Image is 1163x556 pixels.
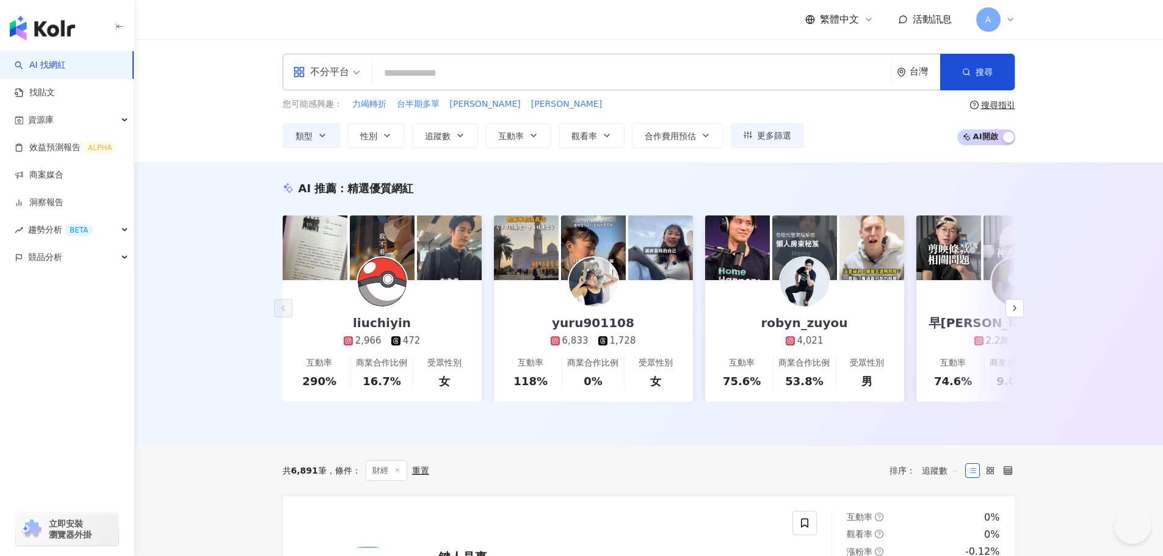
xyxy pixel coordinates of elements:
img: post-image [350,215,415,280]
span: 條件 ： [327,466,361,475]
div: 2,966 [355,334,382,347]
div: 商業合作比例 [567,357,618,369]
span: 財經 [366,460,407,481]
div: 6,833 [562,334,589,347]
img: logo [10,16,75,40]
span: 台半期多單 [397,98,440,110]
span: question-circle [875,513,883,521]
a: 效益預測報告ALPHA [15,142,117,154]
img: post-image [772,215,837,280]
span: 合作費用預估 [645,131,696,141]
span: 追蹤數 [425,131,451,141]
div: 商業合作比例 [990,357,1041,369]
button: 更多篩選 [731,123,804,148]
div: 1,728 [610,334,636,347]
img: KOL Avatar [991,258,1040,306]
button: 觀看率 [559,123,625,148]
div: 女 [439,374,450,389]
div: 0% [984,511,999,524]
img: post-image [839,215,904,280]
div: 4,021 [797,334,824,347]
div: 互動率 [729,357,755,369]
div: 互動率 [306,357,332,369]
div: 搜尋指引 [981,100,1015,110]
div: 商業合作比例 [778,357,830,369]
div: 0% [584,374,603,389]
img: KOL Avatar [358,258,407,306]
span: [PERSON_NAME] [450,98,521,110]
button: 追蹤數 [412,123,478,148]
div: 男 [861,374,872,389]
a: robyn_zuyou4,021互動率75.6%商業合作比例53.8%受眾性別男 [705,280,904,402]
img: post-image [916,215,981,280]
button: 互動率 [485,123,551,148]
span: 更多篩選 [757,131,791,140]
button: [PERSON_NAME] [449,98,521,111]
span: 您可能感興趣： [283,98,342,110]
span: 追蹤數 [922,461,958,480]
button: 合作費用預估 [632,123,723,148]
span: 力竭轉折 [352,98,386,110]
span: 性別 [360,131,377,141]
span: 立即安裝 瀏覽器外掛 [49,518,92,540]
span: rise [15,226,23,234]
button: [PERSON_NAME] [531,98,603,111]
div: robyn_zuyou [748,314,860,331]
span: A [985,13,991,26]
div: 商業合作比例 [356,357,407,369]
span: question-circle [970,101,979,109]
div: 受眾性別 [427,357,462,369]
img: post-image [417,215,482,280]
div: 互動率 [940,357,966,369]
button: 類型 [283,123,340,148]
div: 0% [984,528,999,541]
div: 290% [302,374,336,389]
img: post-image [984,215,1048,280]
button: 台半期多單 [396,98,440,111]
button: 搜尋 [940,54,1015,90]
span: 趨勢分析 [28,216,93,244]
span: question-circle [875,530,883,538]
img: post-image [561,215,626,280]
div: 74.6% [934,374,972,389]
div: liuchiyin [341,314,423,331]
img: KOL Avatar [569,258,618,306]
div: 早[PERSON_NAME]｜創作者的創業筆記 [916,314,1115,331]
span: question-circle [875,547,883,556]
a: yuru9011086,8331,728互動率118%商業合作比例0%受眾性別女 [494,280,693,402]
div: 不分平台 [293,62,349,82]
img: post-image [283,215,347,280]
span: 精選優質網紅 [347,182,413,195]
iframe: Help Scout Beacon - Open [1114,507,1151,544]
div: 受眾性別 [639,357,673,369]
span: 繁體中文 [820,13,859,26]
span: 互動率 [847,512,872,522]
a: 找貼文 [15,87,55,99]
button: 性別 [347,123,405,148]
img: chrome extension [20,519,43,539]
span: 資源庫 [28,106,54,134]
div: BETA [65,224,93,236]
img: post-image [494,215,559,280]
a: 商案媒合 [15,169,63,181]
span: [PERSON_NAME] [531,98,602,110]
span: 競品分析 [28,244,62,271]
span: 6,891 [291,466,318,475]
div: 排序： [889,461,965,480]
div: AI 推薦 ： [299,181,414,196]
span: 搜尋 [976,67,993,77]
span: appstore [293,66,305,78]
div: 9.09% [996,374,1034,389]
img: KOL Avatar [780,258,829,306]
span: 互動率 [498,131,524,141]
div: yuru901108 [540,314,647,331]
span: 活動訊息 [913,13,952,25]
div: 16.7% [363,374,400,389]
div: 75.6% [723,374,761,389]
button: 力竭轉折 [352,98,387,111]
a: 洞察報告 [15,197,63,209]
a: liuchiyin2,966472互動率290%商業合作比例16.7%受眾性別女 [283,280,482,402]
a: searchAI 找網紅 [15,59,66,71]
div: 受眾性別 [850,357,884,369]
div: 472 [403,334,421,347]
